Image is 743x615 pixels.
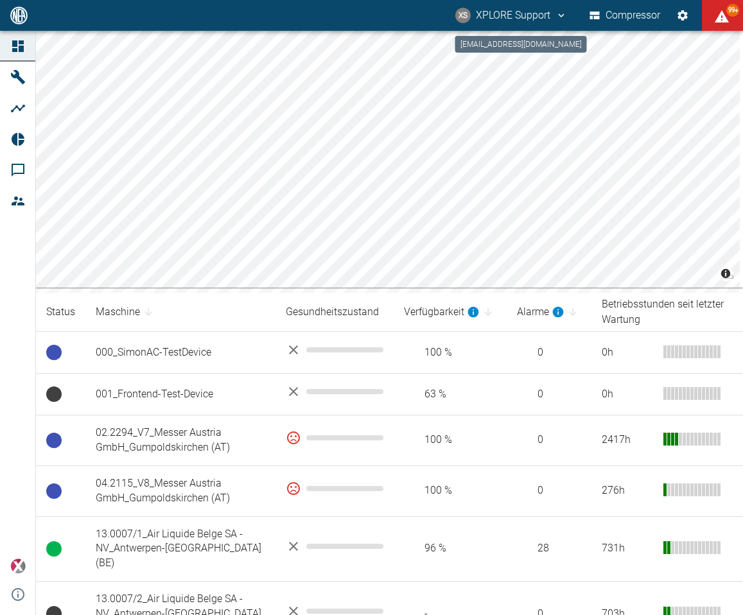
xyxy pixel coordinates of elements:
span: Keine Daten [46,386,62,402]
span: 96 % [404,541,496,556]
div: 731 h [602,541,653,556]
th: Gesundheitszustand [275,293,394,332]
div: 0 % [286,481,383,496]
div: No data [286,539,383,554]
div: XS [455,8,471,23]
span: 0 [517,345,581,360]
span: 63 % [404,387,496,402]
div: 0 h [602,345,653,360]
div: No data [286,384,383,399]
button: compressors@neaxplore.com [453,4,569,27]
td: 02.2294_V7_Messer Austria GmbH_Gumpoldskirchen (AT) [85,415,275,466]
span: Maschine [96,304,157,320]
div: berechnet für die letzten 7 Tage [404,304,480,320]
span: 28 [517,541,581,556]
div: 276 h [602,483,653,498]
div: [EMAIL_ADDRESS][DOMAIN_NAME] [455,36,587,53]
img: logo [9,6,29,24]
div: berechnet für die letzten 7 Tage [517,304,564,320]
span: 0 [517,483,581,498]
th: Status [36,293,85,332]
span: Betriebsbereit [46,433,62,448]
span: 100 % [404,433,496,447]
span: Betriebsbereit [46,483,62,499]
span: 100 % [404,483,496,498]
div: 0 h [602,387,653,402]
td: 000_SimonAC-TestDevice [85,332,275,374]
span: Betriebsbereit [46,345,62,360]
span: 0 [517,433,581,447]
td: 13.0007/1_Air Liquide Belge SA - NV_Antwerpen-[GEOGRAPHIC_DATA] (BE) [85,516,275,582]
span: 99+ [726,4,739,17]
img: Xplore Logo [10,559,26,574]
button: Compressor [587,4,663,27]
div: No data [286,342,383,358]
span: Betrieb [46,541,62,557]
span: 0 [517,387,581,402]
td: 04.2115_V8_Messer Austria GmbH_Gumpoldskirchen (AT) [85,465,275,516]
td: 001_Frontend-Test-Device [85,374,275,415]
th: Betriebsstunden seit letzter Wartung [591,293,743,332]
canvas: Map [36,31,740,288]
span: 100 % [404,345,496,360]
div: 0 % [286,430,383,446]
button: Einstellungen [671,4,694,27]
div: 2417 h [602,433,653,447]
